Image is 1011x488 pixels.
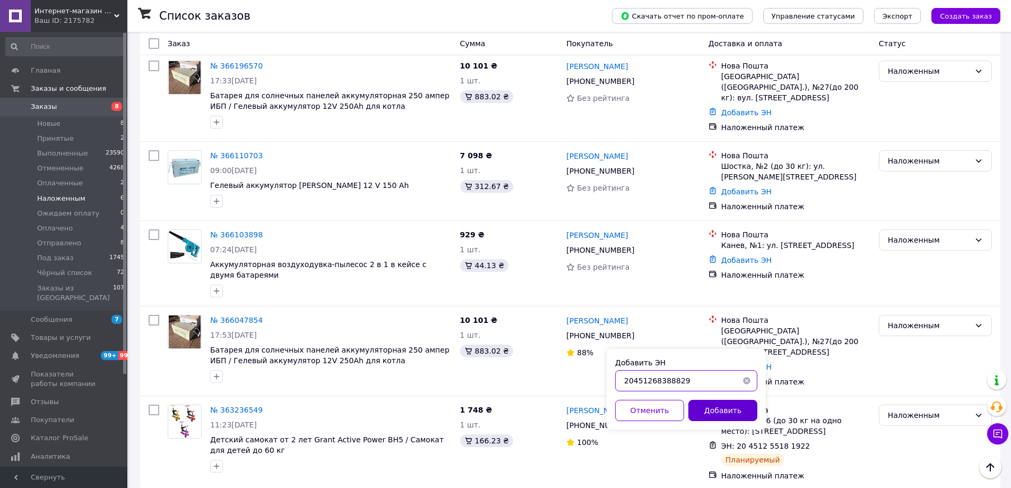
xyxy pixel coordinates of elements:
span: 100% [577,438,598,447]
span: Уведомления [31,351,79,361]
span: Без рейтинга [577,94,629,102]
img: Фото товару [168,151,201,184]
a: Батарея для солнечных панелей аккумуляторная 250 ампер ИБП / Гелевый аккумулятор 12V 250Ah для ко... [210,346,450,375]
div: Шостка, №2 (до 30 кг): ул. [PERSON_NAME][STREET_ADDRESS] [721,161,870,182]
span: Экспорт [883,12,912,20]
img: Фото товару [169,405,200,438]
span: Статус [879,39,906,48]
button: Наверх [979,456,1001,478]
div: Наложенным [888,409,970,421]
span: 929 ₴ [460,230,485,239]
span: 1 шт. [460,166,481,175]
a: № 366110703 [210,151,263,160]
a: Фото товару [168,315,202,349]
a: № 363236549 [210,406,263,414]
span: Покупатель [566,39,613,48]
span: 1 748 ₴ [460,406,492,414]
div: Наложенный платеж [721,270,870,280]
span: 7 [111,315,122,324]
div: 312.67 ₴ [460,180,513,193]
span: Заказы [31,102,57,112]
a: Аккумуляторная воздуходувка-пылесос 2 в 1 в кейсе с двумя батареями [210,260,427,279]
span: 6 [120,194,124,203]
div: Наложенным [888,320,970,331]
span: [PHONE_NUMBER] [566,421,634,430]
span: 17:33[DATE] [210,76,257,85]
a: Добавить ЭН [721,187,772,196]
button: Скачать отчет по пром-оплате [612,8,753,24]
a: Фото товару [168,61,202,95]
span: Главная [31,66,61,75]
span: Заказ [168,39,190,48]
span: Создать заказ [940,12,992,20]
span: 88% [577,348,593,357]
a: Гелевый аккумулятор [PERSON_NAME] 12 V 150 Ah [210,181,409,190]
span: 7 098 ₴ [460,151,492,160]
div: [GEOGRAPHIC_DATA] ([GEOGRAPHIC_DATA].), №27(до 200 кг): вул. [STREET_ADDRESS] [721,71,870,103]
a: [PERSON_NAME] [566,405,628,416]
span: 0 [120,209,124,218]
div: Наложенным [888,155,970,167]
input: Поиск [5,37,125,56]
a: Фото товару [168,405,202,439]
span: Новые [37,119,61,129]
div: Наложенным [888,65,970,77]
span: Отправлено [37,238,81,248]
span: [PHONE_NUMBER] [566,246,634,254]
span: Выполненные [37,149,88,158]
span: Аналитика [31,452,70,461]
div: Наложенный платеж [721,122,870,133]
span: Покупатели [31,415,74,425]
span: [PHONE_NUMBER] [566,77,634,85]
span: Принятые [37,134,74,143]
span: 10 101 ₴ [460,316,498,324]
button: Чат с покупателем [987,423,1008,444]
span: 107 [113,284,124,303]
h1: Список заказов [159,10,250,22]
span: 2 [120,178,124,188]
a: Батарея для солнечных панелей аккумуляторная 250 ампер ИБП / Гелевый аккумулятор 12V 250Ah для ко... [210,91,450,121]
div: Херсон, №26 (до 30 кг на одно место): [STREET_ADDRESS] [721,415,870,436]
span: Заказы и сообщения [31,84,106,93]
img: Фото товару [168,230,201,263]
span: Каталог ProSale [31,433,88,443]
span: 4 [120,224,124,233]
button: Экспорт [874,8,921,24]
span: Наложенным [37,194,85,203]
span: Доставка и оплата [708,39,782,48]
span: 23590 [106,149,124,158]
span: 99+ [118,351,136,360]
span: 4268 [109,164,124,173]
div: 883.02 ₴ [460,345,513,357]
a: № 366047854 [210,316,263,324]
div: Планируемый [721,453,784,466]
button: Очистить [736,370,757,391]
span: Без рейтинга [577,184,629,192]
span: Отзывы [31,397,59,407]
span: Заказы из [GEOGRAPHIC_DATA] [37,284,113,303]
span: Чёрный список [37,268,92,278]
span: [PHONE_NUMBER] [566,331,634,340]
div: Нова Пошта [721,150,870,161]
span: Товары и услуги [31,333,91,343]
span: 07:24[DATE] [210,245,257,254]
div: 44.13 ₴ [460,259,508,272]
span: Под заказ [37,253,73,263]
span: 8 [120,238,124,248]
span: 1 шт. [460,331,481,339]
span: Интернет-магазин спортивного питания и товаров для фитнеса Protein Lounge [34,6,114,16]
a: Создать заказ [921,11,1000,20]
a: № 366103898 [210,230,263,239]
div: Наложенным [888,234,970,246]
span: 1 шт. [460,421,481,429]
span: 2 [120,134,124,143]
div: Канев, №1: ул. [STREET_ADDRESS] [721,240,870,251]
label: Добавить ЭН [615,358,666,367]
a: Фото товару [168,229,202,263]
span: Оплачено [37,224,73,233]
span: [PHONE_NUMBER] [566,167,634,175]
button: Отменить [615,400,684,421]
span: 09:00[DATE] [210,166,257,175]
span: Управление статусами [772,12,855,20]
